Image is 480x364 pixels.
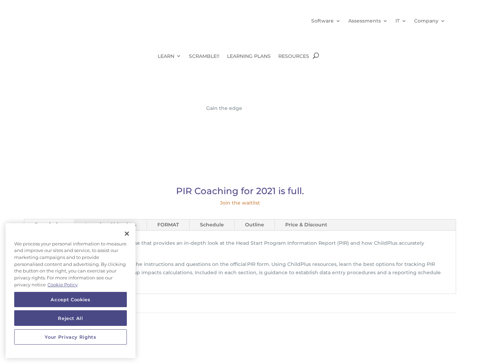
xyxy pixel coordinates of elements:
button: Reject All [14,311,127,326]
a: Learning Objectives [75,219,147,231]
a: LEARNING PLANS [227,53,271,69]
a: Outline [235,219,274,231]
p: During this self-guided course, explore the instructions and questions on the official PIR form. ... [35,260,445,285]
a: SCRAMBLE!! [189,53,219,69]
h1: PIR COACHING [206,79,456,93]
a: Join the waitlist [220,200,260,206]
a: Assessments [348,7,388,35]
h2: PIR Coaching for 2021 is full. [24,187,456,199]
div: Privacy [6,223,136,358]
a: Description [24,219,75,231]
a: More information about your privacy, opens in a new tab [47,282,78,287]
button: Your Privacy Rights [14,329,127,345]
a: Company [414,7,445,35]
a: Price & Discount [275,219,338,231]
div: We process your personal information to measure and improve our sites and service, to assist our ... [6,237,136,292]
button: Accept Cookies [14,292,127,307]
a: LEARN [158,53,181,69]
a: Software [311,7,341,35]
a: RESOURCES [278,53,309,69]
a: IT [395,7,407,35]
div: Cookie banner [6,223,136,358]
a: FORMAT [147,219,189,231]
p: Gain the edge [206,104,456,113]
a: Schedule [190,219,234,231]
button: Close [119,226,134,241]
p: PIR Coaching is a six‐month online course that provides an in-depth look at the Head Start Progra... [35,239,445,261]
